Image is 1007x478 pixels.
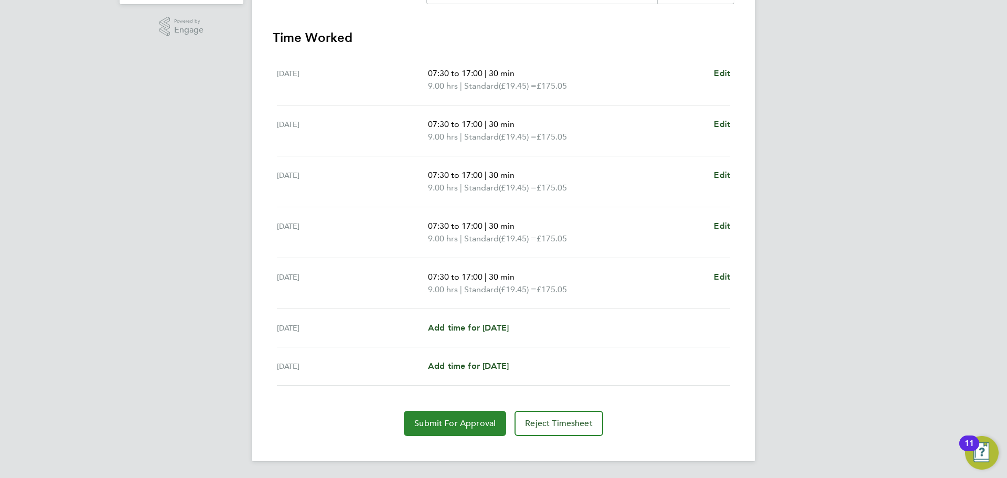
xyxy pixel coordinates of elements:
div: [DATE] [277,271,428,296]
a: Edit [714,220,730,232]
span: | [485,221,487,231]
span: | [485,272,487,282]
span: Edit [714,221,730,231]
span: | [460,132,462,142]
span: | [485,119,487,129]
span: Edit [714,170,730,180]
span: (£19.45) = [499,81,537,91]
span: Standard [464,232,499,245]
button: Reject Timesheet [515,411,603,436]
span: Standard [464,131,499,143]
span: Edit [714,68,730,78]
div: [DATE] [277,322,428,334]
div: [DATE] [277,360,428,373]
div: [DATE] [277,67,428,92]
button: Open Resource Center, 11 new notifications [965,436,999,470]
span: 30 min [489,68,515,78]
a: Powered byEngage [159,17,204,37]
span: 07:30 to 17:00 [428,119,483,129]
div: [DATE] [277,118,428,143]
h3: Time Worked [273,29,734,46]
span: Add time for [DATE] [428,361,509,371]
span: £175.05 [537,183,567,193]
a: Add time for [DATE] [428,322,509,334]
span: | [460,284,462,294]
span: Standard [464,80,499,92]
span: £175.05 [537,284,567,294]
span: (£19.45) = [499,233,537,243]
button: Submit For Approval [404,411,506,436]
span: 07:30 to 17:00 [428,170,483,180]
span: 07:30 to 17:00 [428,221,483,231]
span: £175.05 [537,233,567,243]
span: £175.05 [537,132,567,142]
span: (£19.45) = [499,132,537,142]
span: 30 min [489,170,515,180]
span: 9.00 hrs [428,233,458,243]
span: Engage [174,26,203,35]
a: Add time for [DATE] [428,360,509,373]
span: Standard [464,283,499,296]
span: (£19.45) = [499,284,537,294]
span: £175.05 [537,81,567,91]
span: Standard [464,182,499,194]
span: | [460,81,462,91]
span: 30 min [489,119,515,129]
span: 07:30 to 17:00 [428,272,483,282]
div: 11 [965,443,974,457]
span: 9.00 hrs [428,81,458,91]
span: Add time for [DATE] [428,323,509,333]
span: | [485,170,487,180]
span: Submit For Approval [414,418,496,429]
span: Reject Timesheet [525,418,593,429]
span: 30 min [489,272,515,282]
a: Edit [714,118,730,131]
span: 9.00 hrs [428,183,458,193]
span: | [485,68,487,78]
span: 07:30 to 17:00 [428,68,483,78]
div: [DATE] [277,169,428,194]
a: Edit [714,271,730,283]
span: 9.00 hrs [428,284,458,294]
span: Edit [714,272,730,282]
span: 30 min [489,221,515,231]
span: | [460,233,462,243]
a: Edit [714,67,730,80]
span: Powered by [174,17,203,26]
span: | [460,183,462,193]
div: [DATE] [277,220,428,245]
span: (£19.45) = [499,183,537,193]
span: Edit [714,119,730,129]
span: 9.00 hrs [428,132,458,142]
a: Edit [714,169,730,182]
